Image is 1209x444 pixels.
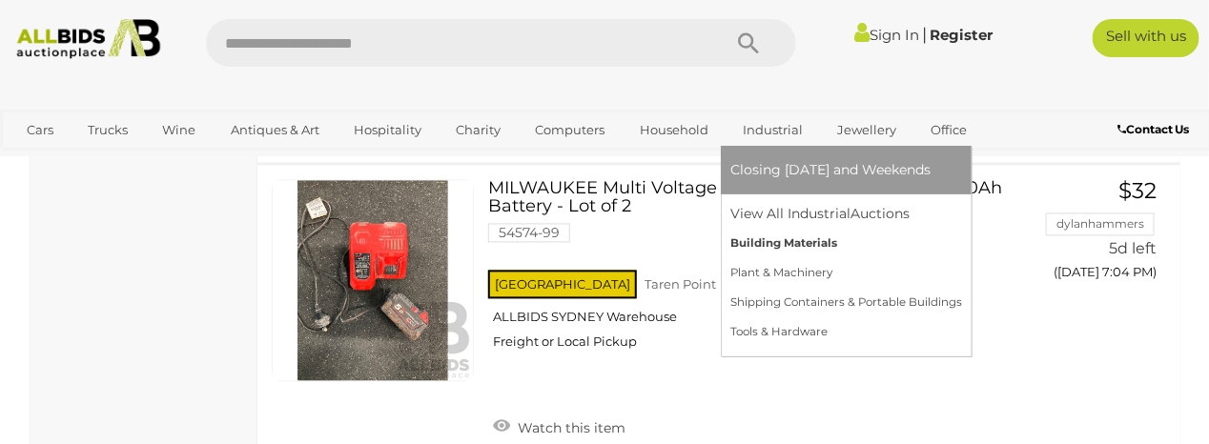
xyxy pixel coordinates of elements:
[923,24,928,45] span: |
[931,26,994,44] a: Register
[443,114,513,146] a: Charity
[627,114,721,146] a: Household
[341,114,434,146] a: Hospitality
[151,114,209,146] a: Wine
[1117,119,1195,140] a: Contact Us
[1093,19,1199,57] a: Sell with us
[218,114,332,146] a: Antiques & Art
[825,114,909,146] a: Jewellery
[9,19,169,59] img: Allbids.com.au
[1117,122,1190,136] b: Contact Us
[1041,179,1161,291] a: $32 dylanhammers 5d left ([DATE] 7:04 PM)
[14,114,66,146] a: Cars
[855,26,920,44] a: Sign In
[502,179,1013,365] a: MILWAUKEE Multi Voltage Charger (M12-18C) and 18V 5.0Ah Battery - Lot of 2 54574-99 [GEOGRAPHIC_D...
[919,114,980,146] a: Office
[488,412,630,440] a: Watch this item
[523,114,618,146] a: Computers
[75,114,140,146] a: Trucks
[1118,177,1157,204] span: $32
[513,419,625,436] span: Watch this item
[730,114,815,146] a: Industrial
[701,19,796,67] button: Search
[88,146,248,177] a: [GEOGRAPHIC_DATA]
[14,146,78,177] a: Sports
